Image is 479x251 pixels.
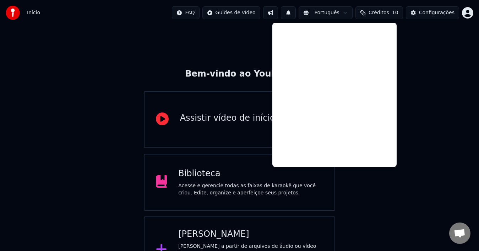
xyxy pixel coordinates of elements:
button: Créditos10 [355,6,403,19]
div: Configurações [419,9,454,16]
div: Bem-vindo ao Youka [185,68,294,80]
div: Bate-papo aberto [449,223,470,244]
span: Créditos [369,9,389,16]
div: Biblioteca [178,168,323,179]
img: youka [6,6,20,20]
button: Guides de vídeo [202,6,260,19]
nav: breadcrumb [27,9,40,16]
span: 10 [392,9,398,16]
button: Configurações [406,6,459,19]
div: [PERSON_NAME] [178,229,323,240]
button: FAQ [172,6,199,19]
span: Início [27,9,40,16]
div: Acesse e gerencie todas as faixas de karaokê que você criou. Edite, organize e aperfeiçoe seus pr... [178,182,323,197]
div: Assistir vídeo de início rápido [180,113,305,124]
